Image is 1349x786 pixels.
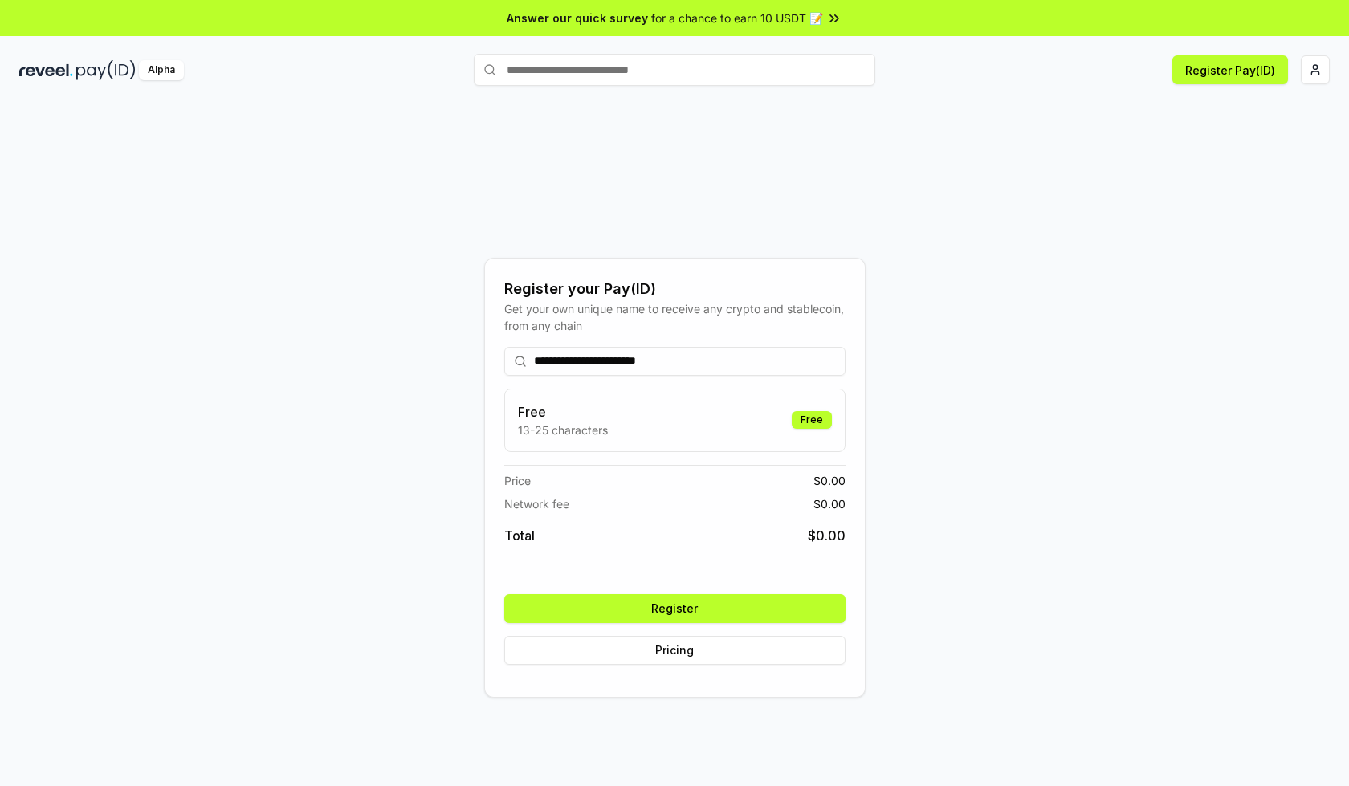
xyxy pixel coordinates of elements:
h3: Free [518,402,608,422]
button: Register [504,594,846,623]
div: Register your Pay(ID) [504,278,846,300]
span: Price [504,472,531,489]
div: Alpha [139,60,184,80]
span: $ 0.00 [813,495,846,512]
span: for a chance to earn 10 USDT 📝 [651,10,823,26]
span: Network fee [504,495,569,512]
span: Answer our quick survey [507,10,648,26]
img: reveel_dark [19,60,73,80]
div: Free [792,411,832,429]
button: Pricing [504,636,846,665]
img: pay_id [76,60,136,80]
span: $ 0.00 [813,472,846,489]
button: Register Pay(ID) [1172,55,1288,84]
span: Total [504,526,535,545]
p: 13-25 characters [518,422,608,438]
div: Get your own unique name to receive any crypto and stablecoin, from any chain [504,300,846,334]
span: $ 0.00 [808,526,846,545]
